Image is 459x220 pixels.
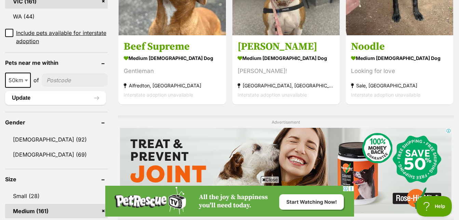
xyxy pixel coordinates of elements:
[6,75,30,85] span: 50km
[42,74,108,87] input: postcode
[238,40,335,53] h3: [PERSON_NAME]
[120,128,451,213] iframe: Advertisement
[238,53,335,63] strong: medium [DEMOGRAPHIC_DATA] Dog
[5,176,108,182] header: Size
[5,147,108,162] a: [DEMOGRAPHIC_DATA] (69)
[261,176,279,183] span: Close
[33,76,39,84] span: of
[5,60,108,66] header: Pets near me within
[416,196,452,217] iframe: Help Scout Beacon - Open
[124,53,221,63] strong: medium [DEMOGRAPHIC_DATA] Dog
[346,35,453,105] a: Noodle medium [DEMOGRAPHIC_DATA] Dog Looking for love Sale, [GEOGRAPHIC_DATA] Interstate adoption...
[351,81,448,90] strong: Sale, [GEOGRAPHIC_DATA]
[5,29,108,45] a: Include pets available for interstate adoption
[238,66,335,76] div: [PERSON_NAME]!
[5,91,106,105] button: Update
[5,73,31,88] span: 50km
[232,35,340,105] a: [PERSON_NAME] medium [DEMOGRAPHIC_DATA] Dog [PERSON_NAME]! [GEOGRAPHIC_DATA], [GEOGRAPHIC_DATA] I...
[5,9,108,24] a: WA (44)
[351,66,448,76] div: Looking for love
[124,40,221,53] h3: Beef Supreme
[119,35,226,105] a: Beef Supreme medium [DEMOGRAPHIC_DATA] Dog Gentleman Alfredton, [GEOGRAPHIC_DATA] Interstate adop...
[16,29,108,45] span: Include pets available for interstate adoption
[124,66,221,76] div: Gentleman
[124,92,193,98] span: Interstate adoption unavailable
[351,92,420,98] span: Interstate adoption unavailable
[5,204,108,218] a: Medium (161)
[124,81,221,90] strong: Alfredton, [GEOGRAPHIC_DATA]
[5,189,108,203] a: Small (28)
[351,53,448,63] strong: medium [DEMOGRAPHIC_DATA] Dog
[351,40,448,53] h3: Noodle
[5,132,108,147] a: [DEMOGRAPHIC_DATA] (92)
[238,92,307,98] span: Interstate adoption unavailable
[5,119,108,125] header: Gender
[105,186,354,217] iframe: Advertisement
[238,81,335,90] strong: [GEOGRAPHIC_DATA], [GEOGRAPHIC_DATA]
